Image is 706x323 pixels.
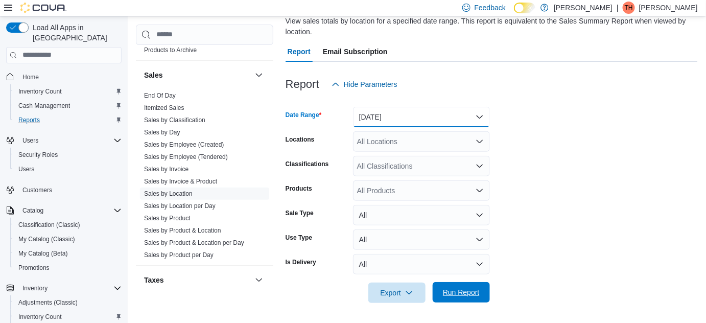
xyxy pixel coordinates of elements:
[18,87,62,96] span: Inventory Count
[144,47,197,54] a: Products to Archive
[18,264,50,272] span: Promotions
[353,205,490,225] button: All
[10,261,126,275] button: Promotions
[327,74,402,95] button: Hide Parameters
[144,177,217,186] span: Sales by Invoice & Product
[2,203,126,218] button: Catalog
[18,71,43,83] a: Home
[144,251,214,259] a: Sales by Product per Day
[14,247,122,260] span: My Catalog (Beta)
[18,71,122,83] span: Home
[144,165,189,173] span: Sales by Invoice
[514,13,514,14] span: Dark Mode
[368,283,426,303] button: Export
[144,166,189,173] a: Sales by Invoice
[10,218,126,232] button: Classification (Classic)
[14,247,72,260] a: My Catalog (Beta)
[14,149,122,161] span: Security Roles
[144,202,216,210] a: Sales by Location per Day
[144,226,221,235] span: Sales by Product & Location
[475,3,506,13] span: Feedback
[22,136,38,145] span: Users
[10,99,126,113] button: Cash Management
[625,2,633,14] span: TH
[144,104,184,111] a: Itemized Sales
[29,22,122,43] span: Load All Apps in [GEOGRAPHIC_DATA]
[10,148,126,162] button: Security Roles
[14,163,38,175] a: Users
[14,311,122,323] span: Inventory Count
[18,204,122,217] span: Catalog
[14,262,122,274] span: Promotions
[136,32,273,60] div: Products
[476,137,484,146] button: Open list of options
[344,79,397,89] span: Hide Parameters
[14,296,82,309] a: Adjustments (Classic)
[286,160,329,168] label: Classifications
[22,284,48,292] span: Inventory
[18,102,70,110] span: Cash Management
[14,296,122,309] span: Adjustments (Classic)
[10,162,126,176] button: Users
[144,178,217,185] a: Sales by Invoice & Product
[144,227,221,234] a: Sales by Product & Location
[2,182,126,197] button: Customers
[14,100,74,112] a: Cash Management
[476,162,484,170] button: Open list of options
[10,113,126,127] button: Reports
[14,219,84,231] a: Classification (Classic)
[639,2,698,14] p: [PERSON_NAME]
[353,229,490,250] button: All
[476,187,484,195] button: Open list of options
[144,141,224,149] span: Sales by Employee (Created)
[18,221,80,229] span: Classification (Classic)
[286,135,315,144] label: Locations
[10,84,126,99] button: Inventory Count
[14,163,122,175] span: Users
[144,91,176,100] span: End Of Day
[22,73,39,81] span: Home
[144,128,180,136] span: Sales by Day
[286,184,312,193] label: Products
[286,209,314,217] label: Sale Type
[10,295,126,310] button: Adjustments (Classic)
[18,282,122,294] span: Inventory
[144,215,191,222] a: Sales by Product
[286,16,693,37] div: View sales totals by location for a specified date range. This report is equivalent to the Sales ...
[2,70,126,84] button: Home
[144,129,180,136] a: Sales by Day
[353,254,490,274] button: All
[14,85,66,98] a: Inventory Count
[20,3,66,13] img: Cova
[14,85,122,98] span: Inventory Count
[144,104,184,112] span: Itemized Sales
[144,70,251,80] button: Sales
[14,114,122,126] span: Reports
[623,2,635,14] div: Tim Hales
[144,239,244,246] a: Sales by Product & Location per Day
[144,70,163,80] h3: Sales
[144,275,251,285] button: Taxes
[18,151,58,159] span: Security Roles
[253,69,265,81] button: Sales
[514,3,535,13] input: Dark Mode
[433,282,490,303] button: Run Report
[554,2,613,14] p: [PERSON_NAME]
[144,153,228,160] a: Sales by Employee (Tendered)
[136,89,273,265] div: Sales
[2,133,126,148] button: Users
[144,190,193,197] a: Sales by Location
[18,282,52,294] button: Inventory
[2,281,126,295] button: Inventory
[144,141,224,148] a: Sales by Employee (Created)
[18,235,75,243] span: My Catalog (Classic)
[617,2,619,14] p: |
[22,186,52,194] span: Customers
[288,41,311,62] span: Report
[18,313,62,321] span: Inventory Count
[18,183,122,196] span: Customers
[144,275,164,285] h3: Taxes
[374,283,419,303] span: Export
